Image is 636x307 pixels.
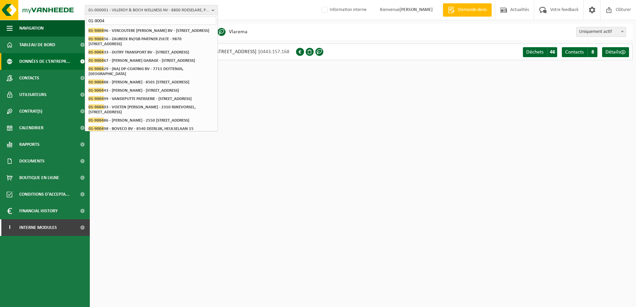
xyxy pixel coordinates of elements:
span: 01-9004 [88,58,104,63]
span: Navigation [19,20,44,37]
span: Calendrier [19,120,44,136]
strong: 33 - DUTRY TRANSPORT BV - [STREET_ADDRESS] [88,50,189,54]
a: Demande devis [443,3,492,17]
button: 01-000001 - VILLEROY & BOCH WELLNESS NV - 8800 ROESELARE, POPULIERSTRAAT 1 [85,5,218,15]
span: Rapports [19,136,40,153]
strong: 67 - [PERSON_NAME] GARAGE - [STREET_ADDRESS] [88,58,195,63]
span: 01-000001 - VILLEROY & BOCH WELLNESS NV - 8800 ROESELARE, POPULIERSTRAAT 1 [88,5,209,15]
strong: 29 - (NA) DP-COATING BV - 7711 DOTTENIJS, [GEOGRAPHIC_DATA] [88,66,183,76]
span: 8 [587,47,597,57]
span: Déchets [526,50,544,55]
input: Chercher des succursales liées [86,17,216,25]
span: Données de l'entrepr... [19,53,70,70]
a: Détails [602,47,629,57]
strong: 86 - [PERSON_NAME] - 2550 [STREET_ADDRESS] [88,118,189,123]
span: 01-9004 [88,96,104,101]
strong: 43 - [PERSON_NAME] - [STREET_ADDRESS] [88,88,179,93]
span: 01-9004 [88,79,104,84]
strong: 56 - ZAUBEEK BV/GB PARTNER ZULTE - 9870 [STREET_ADDRESS] [88,36,182,46]
span: Contacts [19,70,39,86]
span: Conditions d'accepta... [19,186,70,203]
strong: 03 - VOETEN [PERSON_NAME] - 2310 RIJKEVORSEL, [STREET_ADDRESS] [88,104,196,114]
span: Financial History [19,203,58,219]
span: 01-9004 [88,104,104,109]
span: Boutique en ligne [19,169,59,186]
strong: 88 - [PERSON_NAME] - 8501 [STREET_ADDRESS] [88,79,189,84]
span: Tableau de bord [19,37,55,53]
span: 01-9004 [88,126,104,131]
span: Demande devis [456,7,488,13]
strong: 99 - VANDEPUTTE PATISSERIE - [STREET_ADDRESS] [88,96,192,101]
span: Utilisateurs [19,86,47,103]
span: 0443.157.168 [260,49,289,54]
span: Contrat(s) [19,103,42,120]
label: Information interne [320,5,367,15]
a: Déchets 46 [523,47,557,57]
span: Contacts [565,50,584,55]
span: 01-9004 [88,36,104,41]
span: Documents [19,153,45,169]
span: 01-9004 [88,118,104,123]
span: I [7,219,13,236]
span: Interne modules [19,219,57,236]
span: 01-9004 [88,66,104,71]
a: Contacts 8 [562,47,597,57]
span: Uniquement actif [576,27,626,37]
span: Uniquement actif [576,27,626,37]
strong: 96 - VERCOUTERE [PERSON_NAME] BV - [STREET_ADDRESS] [88,28,209,33]
span: 46 [547,47,557,57]
span: Détails [605,50,620,55]
span: 01-9004 [88,28,104,33]
strong: [PERSON_NAME] [399,7,433,12]
li: Vlarema [218,27,247,37]
strong: 98 - BOVECO BV - 8540 DEERLIJK, HEULSELAAN 15 [88,126,194,131]
span: 01-9004 [88,50,104,54]
span: 01-9004 [88,88,104,93]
